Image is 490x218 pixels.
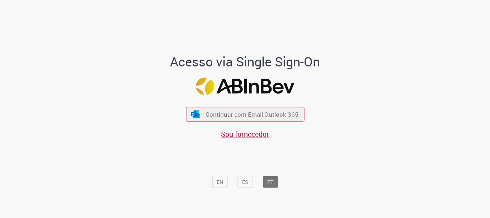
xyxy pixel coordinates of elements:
img: Logo ABInBev [196,78,294,95]
button: ES [237,176,253,188]
button: ícone Azure/Microsoft 360 Continuar com Email Outlook 365 [186,107,304,122]
a: Sou fornecedor [221,129,269,139]
span: Continuar com Email Outlook 365 [206,110,298,119]
button: EN [212,176,228,188]
h1: Acesso via Single Sign-On [146,55,345,69]
button: PT [263,176,278,188]
img: ícone Azure/Microsoft 360 [190,110,201,118]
